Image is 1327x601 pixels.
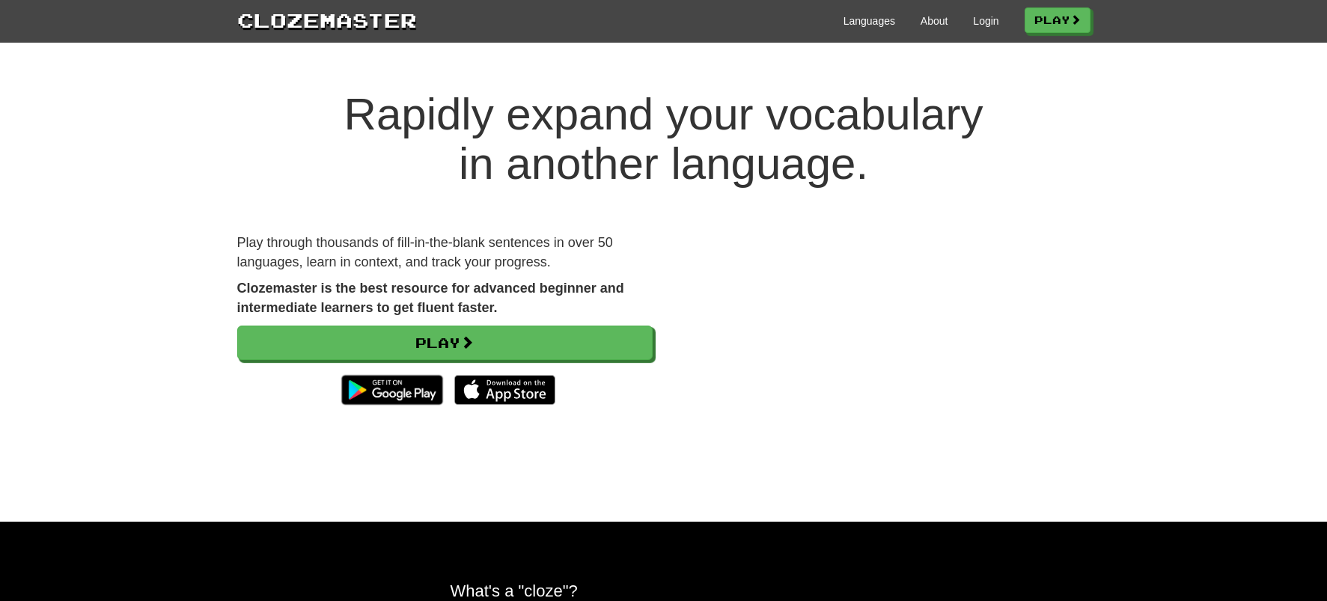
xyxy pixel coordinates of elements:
a: Play [1025,7,1090,33]
a: Login [973,13,998,28]
strong: Clozemaster is the best resource for advanced beginner and intermediate learners to get fluent fa... [237,281,624,315]
a: Clozemaster [237,6,417,34]
a: Play [237,326,653,360]
img: Download_on_the_App_Store_Badge_US-UK_135x40-25178aeef6eb6b83b96f5f2d004eda3bffbb37122de64afbaef7... [454,375,555,405]
p: Play through thousands of fill-in-the-blank sentences in over 50 languages, learn in context, and... [237,234,653,272]
img: Get it on Google Play [334,367,450,412]
a: About [921,13,948,28]
a: Languages [844,13,895,28]
h2: What's a "cloze"? [451,582,877,600]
